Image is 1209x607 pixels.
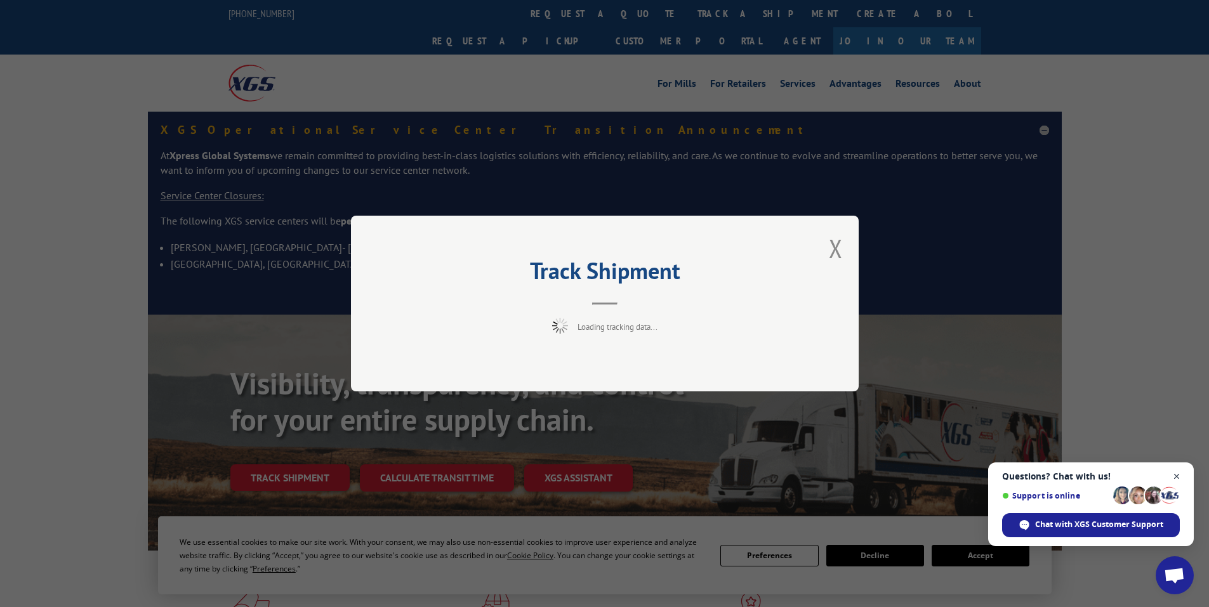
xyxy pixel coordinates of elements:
span: Chat with XGS Customer Support [1035,519,1163,530]
h2: Track Shipment [414,262,795,286]
img: xgs-loading [552,318,568,334]
button: Close modal [829,232,843,265]
span: Support is online [1002,491,1109,500]
span: Chat with XGS Customer Support [1002,513,1180,537]
span: Questions? Chat with us! [1002,471,1180,481]
a: Open chat [1156,556,1194,594]
span: Loading tracking data... [578,322,657,332]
